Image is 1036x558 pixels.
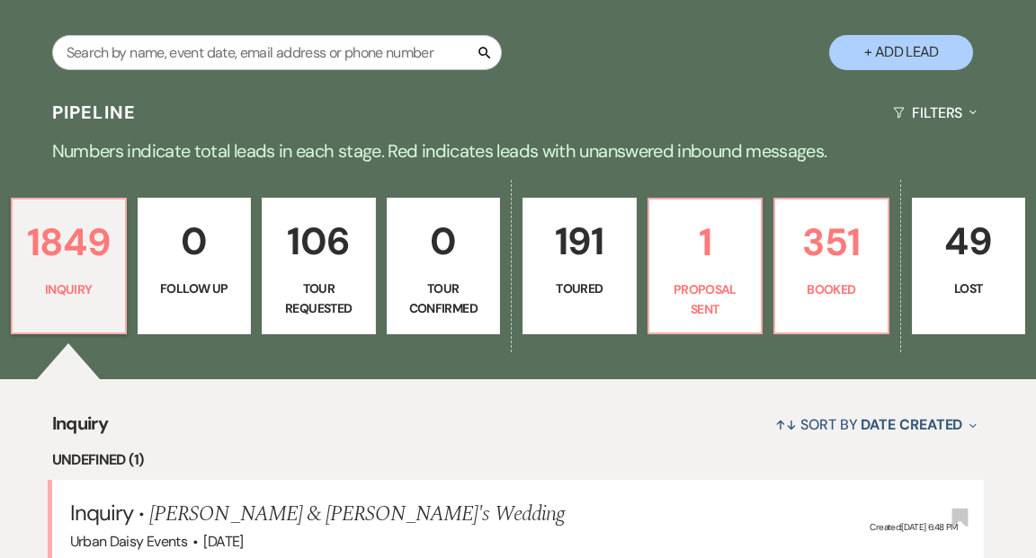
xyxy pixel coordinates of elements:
[262,198,376,334] a: 106Tour Requested
[660,279,751,320] p: Proposal Sent
[70,499,133,527] span: Inquiry
[924,211,1014,271] p: 49
[647,198,764,334] a: 1Proposal Sent
[912,198,1026,334] a: 49Lost
[534,279,625,298] p: Toured
[886,89,984,137] button: Filters
[775,415,797,434] span: ↑↓
[149,211,240,271] p: 0
[149,498,565,530] span: [PERSON_NAME] & [PERSON_NAME]'s Wedding
[870,521,957,533] span: Created: [DATE] 6:48 PM
[773,198,889,334] a: 351Booked
[534,211,625,271] p: 191
[70,532,187,551] span: Urban Daisy Events
[786,212,877,272] p: 351
[273,211,364,271] p: 106
[52,410,109,448] span: Inquiry
[660,212,751,272] p: 1
[273,279,364,319] p: Tour Requested
[522,198,637,334] a: 191Toured
[138,198,252,334] a: 0Follow Up
[768,401,984,448] button: Sort By Date Created
[203,532,243,551] span: [DATE]
[23,212,114,272] p: 1849
[398,211,489,271] p: 0
[398,279,489,319] p: Tour Confirmed
[387,198,501,334] a: 0Tour Confirmed
[52,448,985,472] li: undefined (1)
[52,35,502,70] input: Search by name, event date, email address or phone number
[861,415,962,434] span: Date Created
[52,100,137,125] h3: Pipeline
[23,279,114,299] p: Inquiry
[924,279,1014,298] p: Lost
[786,279,877,299] p: Booked
[11,198,127,334] a: 1849Inquiry
[829,35,973,70] button: + Add Lead
[149,279,240,298] p: Follow Up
